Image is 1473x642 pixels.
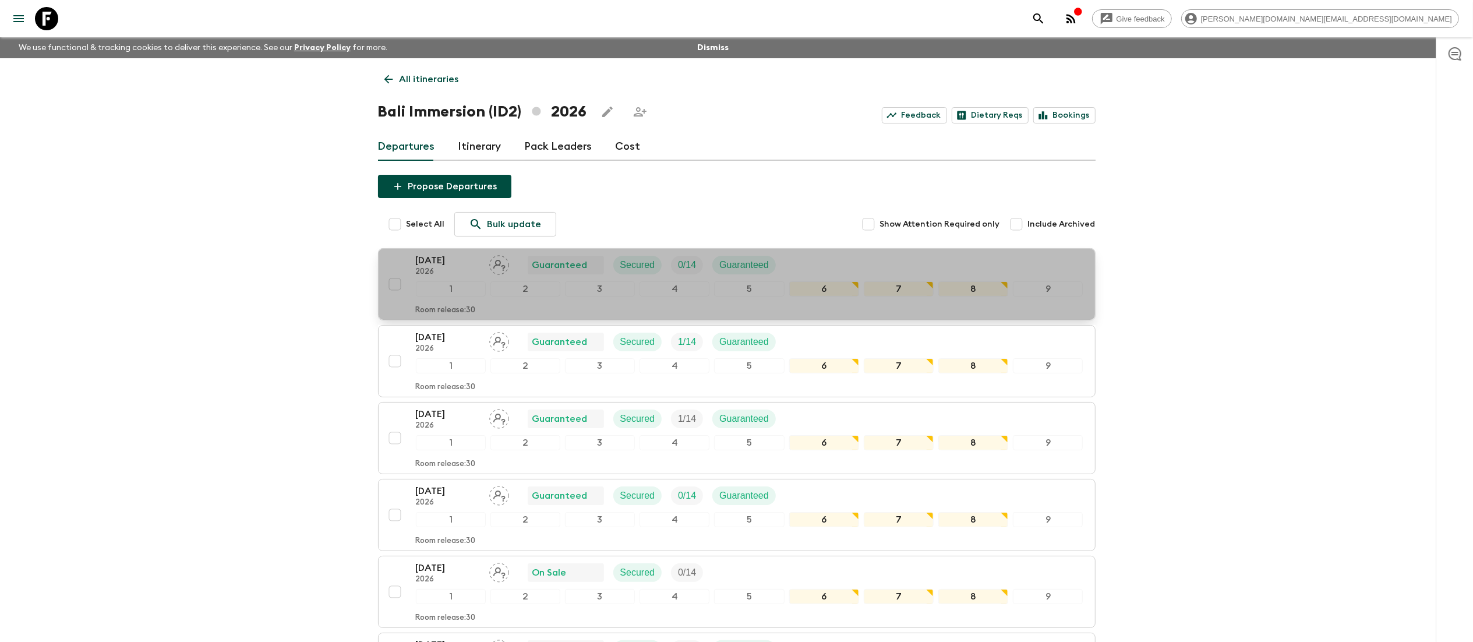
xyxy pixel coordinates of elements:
[864,281,934,297] div: 7
[565,281,635,297] div: 3
[489,489,509,499] span: Assign pack leader
[416,358,486,373] div: 1
[613,410,662,428] div: Secured
[378,100,587,124] h1: Bali Immersion (ID2) 2026
[400,72,459,86] p: All itineraries
[613,486,662,505] div: Secured
[490,281,560,297] div: 2
[294,44,351,52] a: Privacy Policy
[671,563,703,582] div: Trip Fill
[1092,9,1172,28] a: Give feedback
[938,435,1008,450] div: 8
[671,256,703,274] div: Trip Fill
[714,589,784,604] div: 5
[458,133,501,161] a: Itinerary
[1110,15,1171,23] span: Give feedback
[714,281,784,297] div: 5
[678,566,696,580] p: 0 / 14
[416,330,480,344] p: [DATE]
[416,613,476,623] p: Room release: 30
[565,512,635,527] div: 3
[719,258,769,272] p: Guaranteed
[640,512,709,527] div: 4
[416,561,480,575] p: [DATE]
[640,281,709,297] div: 4
[719,412,769,426] p: Guaranteed
[532,335,588,349] p: Guaranteed
[378,175,511,198] button: Propose Departures
[378,479,1096,551] button: [DATE]2026Assign pack leaderGuaranteedSecuredTrip FillGuaranteed123456789Room release:30
[694,40,732,56] button: Dismiss
[407,218,445,230] span: Select All
[628,100,652,124] span: Share this itinerary
[565,589,635,604] div: 3
[490,435,560,450] div: 2
[864,589,934,604] div: 7
[490,512,560,527] div: 2
[640,435,709,450] div: 4
[525,133,592,161] a: Pack Leaders
[416,281,486,297] div: 1
[416,537,476,546] p: Room release: 30
[416,383,476,392] p: Room release: 30
[613,563,662,582] div: Secured
[938,281,1008,297] div: 8
[714,358,784,373] div: 5
[532,412,588,426] p: Guaranteed
[789,358,859,373] div: 6
[416,421,480,431] p: 2026
[7,7,30,30] button: menu
[864,512,934,527] div: 7
[489,336,509,345] span: Assign pack leader
[1033,107,1096,124] a: Bookings
[532,489,588,503] p: Guaranteed
[671,410,703,428] div: Trip Fill
[489,566,509,576] span: Assign pack leader
[671,333,703,351] div: Trip Fill
[616,133,641,161] a: Cost
[1027,7,1050,30] button: search adventures
[938,589,1008,604] div: 8
[714,435,784,450] div: 5
[1181,9,1459,28] div: [PERSON_NAME][DOMAIN_NAME][EMAIL_ADDRESS][DOMAIN_NAME]
[416,575,480,584] p: 2026
[488,217,542,231] p: Bulk update
[620,335,655,349] p: Secured
[416,407,480,421] p: [DATE]
[565,358,635,373] div: 3
[416,435,486,450] div: 1
[789,281,859,297] div: 6
[489,412,509,422] span: Assign pack leader
[613,333,662,351] div: Secured
[640,589,709,604] div: 4
[671,486,703,505] div: Trip Fill
[596,100,619,124] button: Edit this itinerary
[880,218,1000,230] span: Show Attention Required only
[378,325,1096,397] button: [DATE]2026Assign pack leaderGuaranteedSecuredTrip FillGuaranteed123456789Room release:30
[416,344,480,354] p: 2026
[620,412,655,426] p: Secured
[378,133,435,161] a: Departures
[620,258,655,272] p: Secured
[864,435,934,450] div: 7
[714,512,784,527] div: 5
[882,107,947,124] a: Feedback
[378,248,1096,320] button: [DATE]2026Assign pack leaderGuaranteedSecuredTrip FillGuaranteed123456789Room release:30
[719,335,769,349] p: Guaranteed
[952,107,1029,124] a: Dietary Reqs
[416,306,476,315] p: Room release: 30
[416,460,476,469] p: Room release: 30
[532,258,588,272] p: Guaranteed
[565,435,635,450] div: 3
[1013,358,1083,373] div: 9
[620,489,655,503] p: Secured
[14,37,392,58] p: We use functional & tracking cookies to deliver this experience. See our for more.
[490,358,560,373] div: 2
[789,512,859,527] div: 6
[719,489,769,503] p: Guaranteed
[1013,435,1083,450] div: 9
[678,335,696,349] p: 1 / 14
[938,358,1008,373] div: 8
[454,212,556,237] a: Bulk update
[1028,218,1096,230] span: Include Archived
